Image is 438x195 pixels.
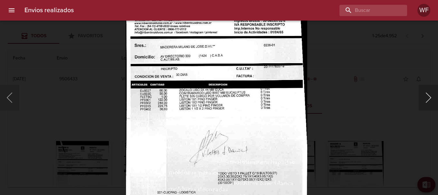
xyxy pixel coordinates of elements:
[24,5,74,15] h6: Envios realizados
[417,4,430,17] div: Abrir información de usuario
[417,4,430,17] div: WF
[419,85,438,111] button: Siguiente
[339,5,396,16] input: buscar
[4,3,19,18] button: menu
